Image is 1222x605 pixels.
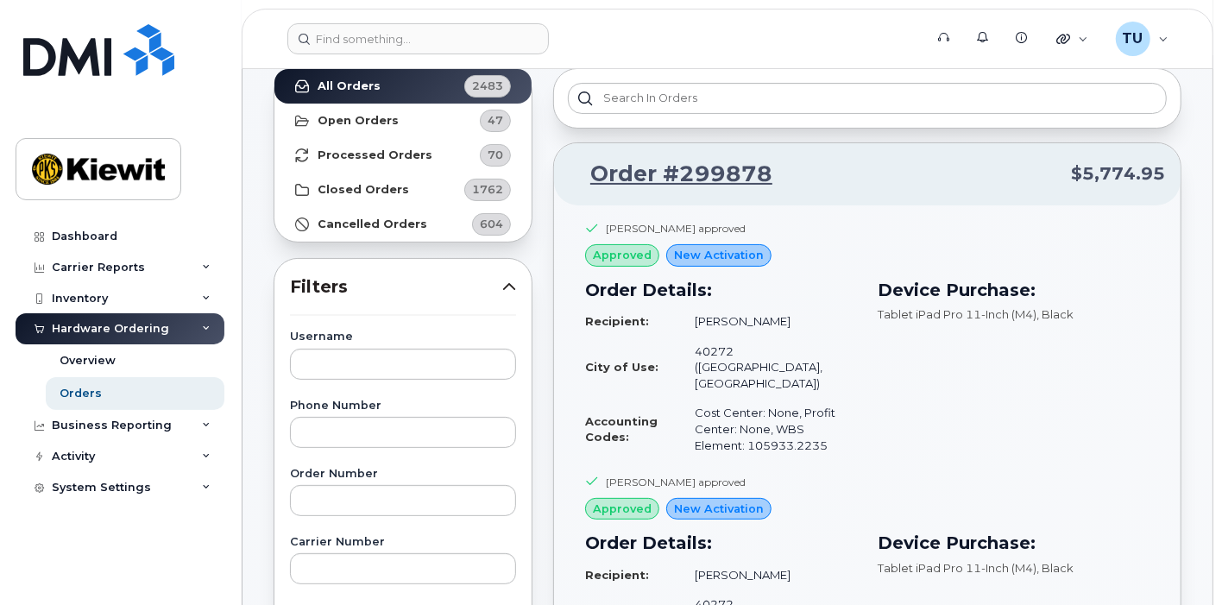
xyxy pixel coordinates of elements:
[585,314,649,328] strong: Recipient:
[1036,561,1074,575] span: , Black
[679,560,857,590] td: [PERSON_NAME]
[1104,22,1181,56] div: Tim Unger
[585,568,649,582] strong: Recipient:
[472,78,503,94] span: 2483
[568,83,1167,114] input: Search in orders
[585,414,658,444] strong: Accounting Codes:
[318,79,381,93] strong: All Orders
[1123,28,1143,49] span: TU
[1036,307,1074,321] span: , Black
[585,360,658,374] strong: City of Use:
[1071,161,1165,186] span: $5,774.95
[274,207,532,242] a: Cancelled Orders604
[290,331,516,343] label: Username
[1147,530,1209,592] iframe: Messenger Launcher
[593,501,652,517] span: approved
[585,530,857,556] h3: Order Details:
[679,398,857,460] td: Cost Center: None, Profit Center: None, WBS Element: 105933.2235
[287,23,549,54] input: Find something...
[274,69,532,104] a: All Orders2483
[472,181,503,198] span: 1762
[274,138,532,173] a: Processed Orders70
[674,247,764,263] span: New Activation
[290,400,516,412] label: Phone Number
[878,307,1036,321] span: Tablet iPad Pro 11-Inch (M4)
[679,306,857,337] td: [PERSON_NAME]
[570,159,772,190] a: Order #299878
[488,147,503,163] span: 70
[318,183,409,197] strong: Closed Orders
[878,561,1036,575] span: Tablet iPad Pro 11-Inch (M4)
[480,216,503,232] span: 604
[318,114,399,128] strong: Open Orders
[679,337,857,399] td: 40272 ([GEOGRAPHIC_DATA], [GEOGRAPHIC_DATA])
[585,277,857,303] h3: Order Details:
[606,221,746,236] div: [PERSON_NAME] approved
[1044,22,1100,56] div: Quicklinks
[878,277,1150,303] h3: Device Purchase:
[593,247,652,263] span: approved
[274,173,532,207] a: Closed Orders1762
[274,104,532,138] a: Open Orders47
[606,475,746,489] div: [PERSON_NAME] approved
[878,530,1150,556] h3: Device Purchase:
[318,148,432,162] strong: Processed Orders
[488,112,503,129] span: 47
[318,217,427,231] strong: Cancelled Orders
[290,537,516,548] label: Carrier Number
[674,501,764,517] span: New Activation
[290,469,516,480] label: Order Number
[290,274,502,299] span: Filters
